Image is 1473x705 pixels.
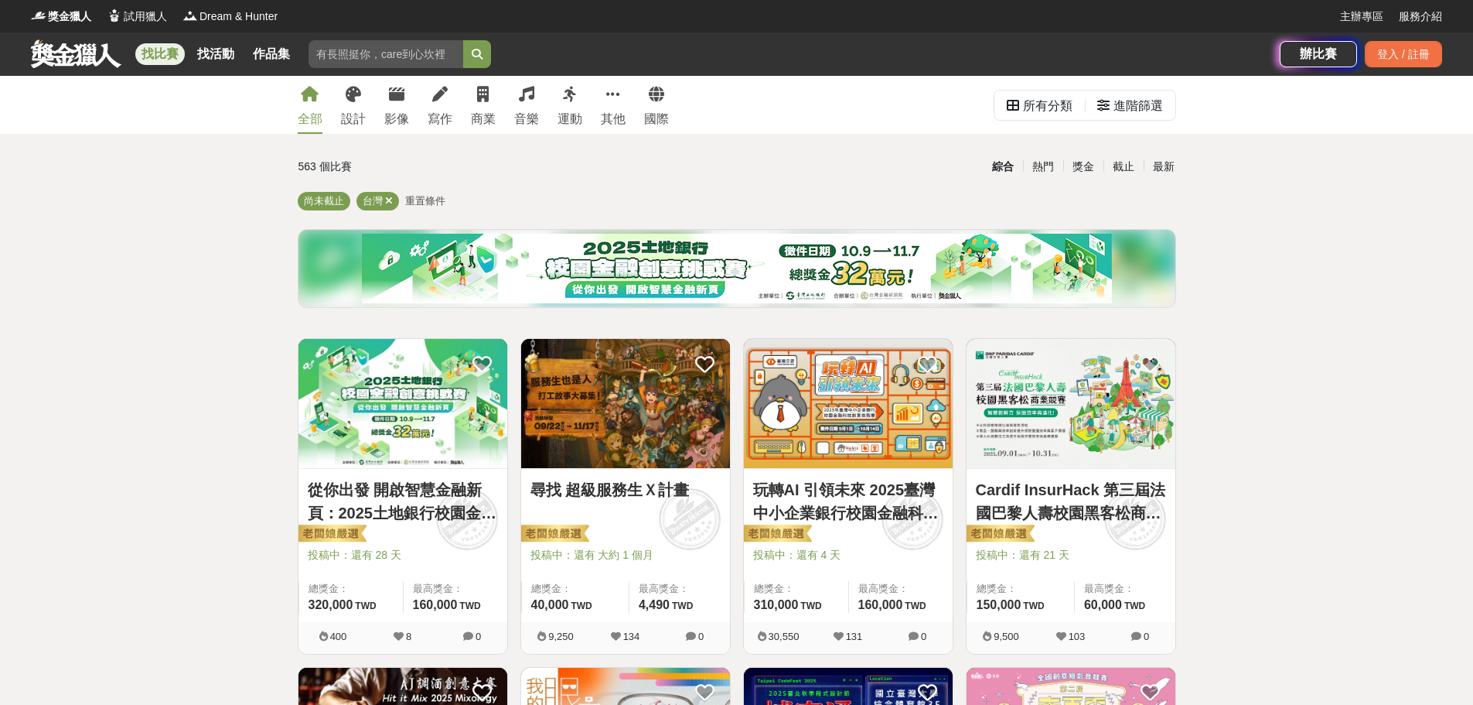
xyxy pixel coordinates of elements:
[308,478,498,525] a: 從你出發 開啟智慧金融新頁：2025土地銀行校園金融創意挑戰賽
[514,76,539,134] a: 音樂
[557,110,582,128] div: 運動
[308,547,498,563] span: 投稿中：還有 28 天
[548,631,574,642] span: 9,250
[124,9,167,25] span: 試用獵人
[459,601,480,611] span: TWD
[531,581,619,597] span: 總獎金：
[741,524,812,546] img: 老闆娘嚴選
[1023,601,1044,611] span: TWD
[754,581,839,597] span: 總獎金：
[744,339,953,468] img: Cover Image
[135,43,185,65] a: 找比賽
[384,76,409,134] a: 影像
[601,110,626,128] div: 其他
[405,195,445,207] span: 重置條件
[976,478,1166,525] a: Cardif InsurHack 第三屆法國巴黎人壽校園黑客松商業競賽
[531,598,569,611] span: 40,000
[1399,9,1442,25] a: 服務介紹
[298,339,507,468] img: Cover Image
[518,524,589,546] img: 老闆娘嚴選
[698,631,704,642] span: 0
[1365,41,1442,67] div: 登入 / 註冊
[858,581,943,597] span: 最高獎金：
[428,110,452,128] div: 寫作
[31,8,46,23] img: Logo
[413,598,458,611] span: 160,000
[976,547,1166,563] span: 投稿中：還有 21 天
[1144,153,1184,180] div: 最新
[967,339,1175,468] img: Cover Image
[977,598,1021,611] span: 150,000
[521,339,730,469] a: Cover Image
[182,9,278,25] a: LogoDream & Hunter
[858,598,903,611] span: 160,000
[182,8,198,23] img: Logo
[1144,631,1149,642] span: 0
[963,524,1035,546] img: 老闆娘嚴選
[107,8,122,23] img: Logo
[1023,91,1072,121] div: 所有分類
[571,601,592,611] span: TWD
[983,153,1023,180] div: 綜合
[800,601,821,611] span: TWD
[769,631,800,642] span: 30,550
[406,631,411,642] span: 8
[639,598,670,611] span: 4,490
[530,478,721,501] a: 尋找 超級服務生Ｘ計畫
[384,110,409,128] div: 影像
[1113,91,1163,121] div: 進階篩選
[341,110,366,128] div: 設計
[330,631,347,642] span: 400
[1103,153,1144,180] div: 截止
[1023,153,1063,180] div: 熱門
[363,195,383,207] span: 台灣
[309,581,394,597] span: 總獎金：
[247,43,296,65] a: 作品集
[905,601,926,611] span: TWD
[191,43,240,65] a: 找活動
[1084,598,1122,611] span: 60,000
[309,598,353,611] span: 320,000
[994,631,1019,642] span: 9,500
[107,9,167,25] a: Logo試用獵人
[1280,41,1357,67] a: 辦比賽
[471,76,496,134] a: 商業
[754,598,799,611] span: 310,000
[672,601,693,611] span: TWD
[199,9,278,25] span: Dream & Hunter
[471,110,496,128] div: 商業
[31,9,91,25] a: Logo獎金獵人
[309,40,463,68] input: 有長照挺你，care到心坎裡！青春出手，拍出照顧 影音徵件活動
[601,76,626,134] a: 其他
[557,76,582,134] a: 運動
[298,339,507,469] a: Cover Image
[1340,9,1383,25] a: 主辦專區
[341,76,366,134] a: 設計
[753,547,943,563] span: 投稿中：還有 4 天
[530,547,721,563] span: 投稿中：還有 大約 1 個月
[298,110,322,128] div: 全部
[304,195,344,207] span: 尚未截止
[644,76,669,134] a: 國際
[362,234,1112,303] img: de0ec254-a5ce-4606-9358-3f20dd3f7ec9.png
[639,581,721,597] span: 最高獎金：
[623,631,640,642] span: 134
[1084,581,1166,597] span: 最高獎金：
[428,76,452,134] a: 寫作
[48,9,91,25] span: 獎金獵人
[1069,631,1086,642] span: 103
[413,581,498,597] span: 最高獎金：
[476,631,481,642] span: 0
[1063,153,1103,180] div: 獎金
[921,631,926,642] span: 0
[846,631,863,642] span: 131
[298,76,322,134] a: 全部
[295,524,367,546] img: 老闆娘嚴選
[521,339,730,468] img: Cover Image
[753,478,943,525] a: 玩轉AI 引領未來 2025臺灣中小企業銀行校園金融科技創意挑戰賽
[355,601,376,611] span: TWD
[298,153,590,180] div: 563 個比賽
[744,339,953,469] a: Cover Image
[967,339,1175,469] a: Cover Image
